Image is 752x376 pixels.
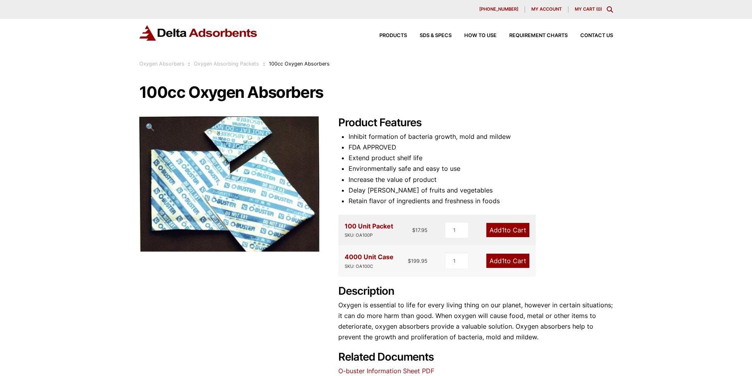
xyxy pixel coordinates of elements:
a: Requirement Charts [497,33,568,38]
div: 100 Unit Packet [345,221,393,239]
bdi: 17.95 [412,227,428,233]
a: Products [367,33,407,38]
a: My Cart (0) [575,6,602,12]
li: Delay [PERSON_NAME] of fruits and vegetables [349,185,613,196]
span: My account [531,7,562,11]
div: SKU: OA100C [345,263,394,270]
bdi: 199.95 [408,258,428,264]
span: SDS & SPECS [420,33,452,38]
a: Add1to Cart [486,254,529,268]
h2: Description [338,285,613,298]
span: Products [379,33,407,38]
span: 🔍 [146,123,155,131]
a: How to Use [452,33,497,38]
h1: 100cc Oxygen Absorbers [139,84,613,101]
a: My account [525,6,568,13]
a: Add1to Cart [486,223,529,237]
span: $ [412,227,415,233]
li: Increase the value of product [349,174,613,185]
li: Retain flavor of ingredients and freshness in foods [349,196,613,206]
span: [PHONE_NUMBER] [479,7,518,11]
span: 100cc Oxygen Absorbers [269,61,330,67]
li: Extend product shelf life [349,153,613,163]
div: Toggle Modal Content [607,6,613,13]
a: [PHONE_NUMBER] [473,6,525,13]
a: Oxygen Absorbers [139,61,184,67]
li: Environmentally safe and easy to use [349,163,613,174]
span: Contact Us [580,33,613,38]
span: How to Use [464,33,497,38]
a: Oxygen Absorbing Packets [194,61,259,67]
span: : [188,61,190,67]
span: Requirement Charts [509,33,568,38]
span: 0 [598,6,600,12]
div: SKU: OA100P [345,232,393,239]
span: 1 [502,226,504,234]
span: : [263,61,265,67]
div: 4000 Unit Case [345,252,394,270]
p: Oxygen is essential to life for every living thing on our planet, however in certain situations; ... [338,300,613,343]
li: FDA APPROVED [349,142,613,153]
a: SDS & SPECS [407,33,452,38]
li: Inhibit formation of bacteria growth, mold and mildew [349,131,613,142]
h2: Product Features [338,116,613,129]
img: Delta Adsorbents [139,25,258,41]
span: $ [408,258,411,264]
a: View full-screen image gallery [139,116,161,138]
a: Contact Us [568,33,613,38]
a: O-buster Information Sheet PDF [338,367,434,375]
span: 1 [502,257,504,265]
